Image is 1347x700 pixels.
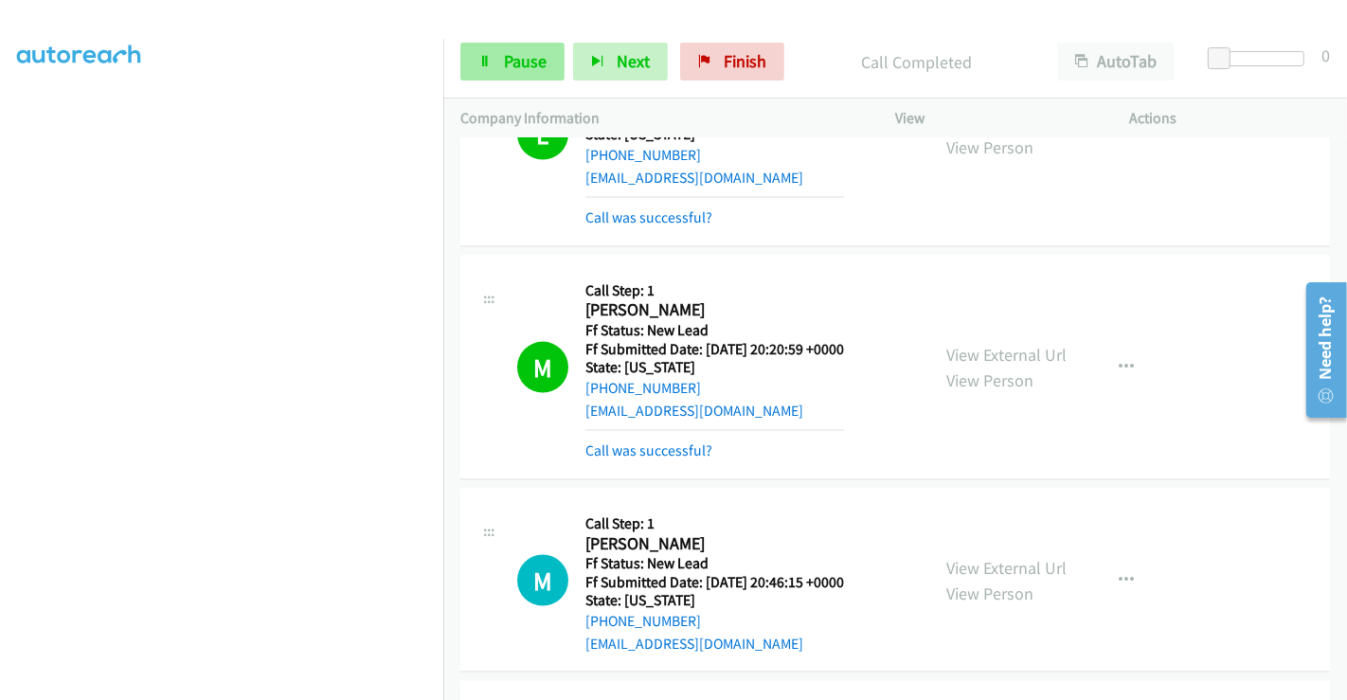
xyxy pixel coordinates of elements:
iframe: Resource Center [1293,275,1347,425]
h5: Ff Status: New Lead [585,321,844,340]
h5: State: [US_STATE] [585,591,844,610]
h5: Ff Status: New Lead [585,554,844,573]
span: Next [617,50,650,72]
div: The call is yet to be attempted [517,555,568,606]
a: [EMAIL_ADDRESS][DOMAIN_NAME] [585,169,803,187]
div: 0 [1321,43,1330,68]
p: Actions [1130,107,1331,130]
a: [PHONE_NUMBER] [585,146,701,164]
button: Next [573,43,668,81]
a: Finish [680,43,784,81]
p: Company Information [460,107,861,130]
a: View External Url [946,557,1067,579]
p: View [895,107,1096,130]
a: [PHONE_NUMBER] [585,612,701,630]
span: Pause [504,50,547,72]
a: View Person [946,136,1033,158]
h5: Call Step: 1 [585,514,844,533]
a: View External Url [946,344,1067,366]
h2: [PERSON_NAME] [585,533,844,555]
a: [EMAIL_ADDRESS][DOMAIN_NAME] [585,402,803,420]
button: AutoTab [1057,43,1175,81]
span: Finish [724,50,766,72]
a: View Person [946,583,1033,604]
h5: Ff Submitted Date: [DATE] 20:46:15 +0000 [585,573,844,592]
a: Call was successful? [585,441,712,459]
a: [EMAIL_ADDRESS][DOMAIN_NAME] [585,635,803,653]
a: View Person [946,369,1033,391]
p: Call Completed [810,49,1023,75]
h1: M [517,342,568,393]
a: Pause [460,43,565,81]
h5: Call Step: 1 [585,281,844,300]
h5: State: [US_STATE] [585,358,844,377]
h1: M [517,555,568,606]
a: [PHONE_NUMBER] [585,379,701,397]
h2: [PERSON_NAME] [585,299,844,321]
h5: Ff Submitted Date: [DATE] 20:20:59 +0000 [585,340,844,359]
a: Call was successful? [585,208,712,226]
div: Delay between calls (in seconds) [1217,51,1304,66]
